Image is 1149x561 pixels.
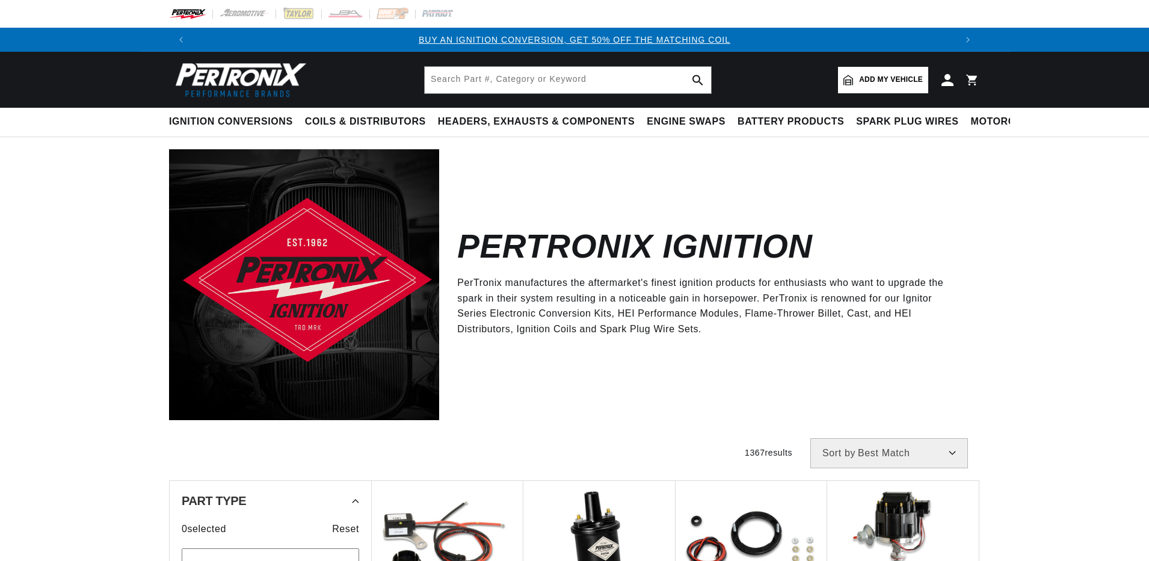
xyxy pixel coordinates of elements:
button: Translation missing: en.sections.announcements.next_announcement [956,28,980,52]
span: Part Type [182,495,246,507]
button: search button [685,67,711,93]
span: Ignition Conversions [169,116,293,128]
span: Sort by [822,448,855,458]
span: Engine Swaps [647,116,725,128]
summary: Coils & Distributors [299,108,432,136]
summary: Engine Swaps [641,108,732,136]
span: Battery Products [738,116,844,128]
slideshow-component: Translation missing: en.sections.announcements.announcement_bar [139,28,1010,52]
span: Motorcycle [971,116,1043,128]
a: Add my vehicle [838,67,928,93]
span: Spark Plug Wires [856,116,958,128]
summary: Ignition Conversions [169,108,299,136]
button: Translation missing: en.sections.announcements.previous_announcement [169,28,193,52]
div: 1 of 3 [193,33,956,46]
h2: Pertronix Ignition [457,232,812,261]
summary: Motorcycle [965,108,1049,136]
a: BUY AN IGNITION CONVERSION, GET 50% OFF THE MATCHING COIL [419,35,730,45]
select: Sort by [810,438,968,468]
div: Announcement [193,33,956,46]
span: 1367 results [745,448,792,457]
span: 0 selected [182,521,226,537]
span: Coils & Distributors [305,116,426,128]
summary: Battery Products [732,108,850,136]
p: PerTronix manufactures the aftermarket's finest ignition products for enthusiasts who want to upg... [457,275,962,336]
span: Add my vehicle [859,74,923,85]
img: Pertronix Ignition [169,149,439,420]
span: Reset [332,521,359,537]
span: Headers, Exhausts & Components [438,116,635,128]
input: Search Part #, Category or Keyword [425,67,711,93]
summary: Spark Plug Wires [850,108,964,136]
summary: Headers, Exhausts & Components [432,108,641,136]
img: Pertronix [169,59,307,101]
